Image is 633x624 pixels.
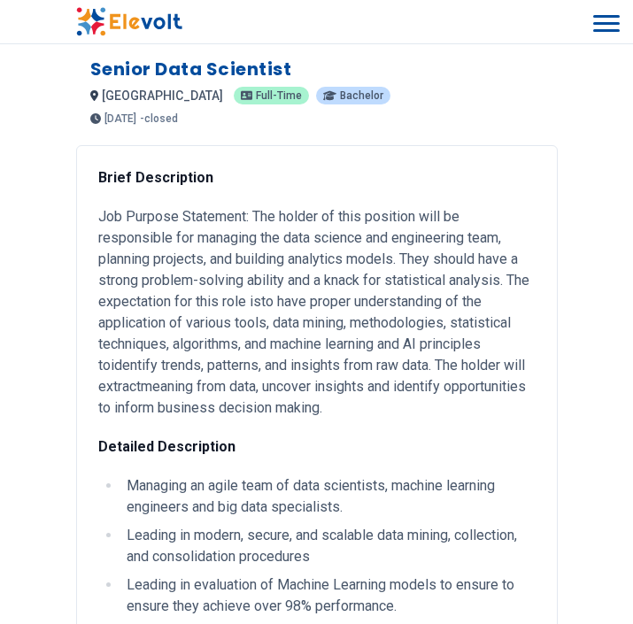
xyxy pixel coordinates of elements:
span: [GEOGRAPHIC_DATA] [102,89,223,103]
p: - closed [140,113,178,124]
span: [DATE] [104,113,136,124]
li: Managing an agile team of data scientists, machine learning engineers and big data specialists. [121,475,536,518]
span: Bachelor [340,90,383,101]
strong: Brief Description [98,169,213,186]
li: Leading in evaluation of Machine Learning models to ensure to ensure they achieve over 98% perfor... [121,574,536,617]
p: Job Purpose Statement: The holder of this position will be responsible for managing the data scie... [98,206,536,419]
span: Full-time [256,90,302,101]
li: Leading in modern, secure, and scalable data mining, collection, and consolidation procedures [121,525,536,567]
strong: Detailed Description [98,438,235,455]
img: Elevolt [76,7,182,36]
h1: Senior Data Scientist [90,57,292,81]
